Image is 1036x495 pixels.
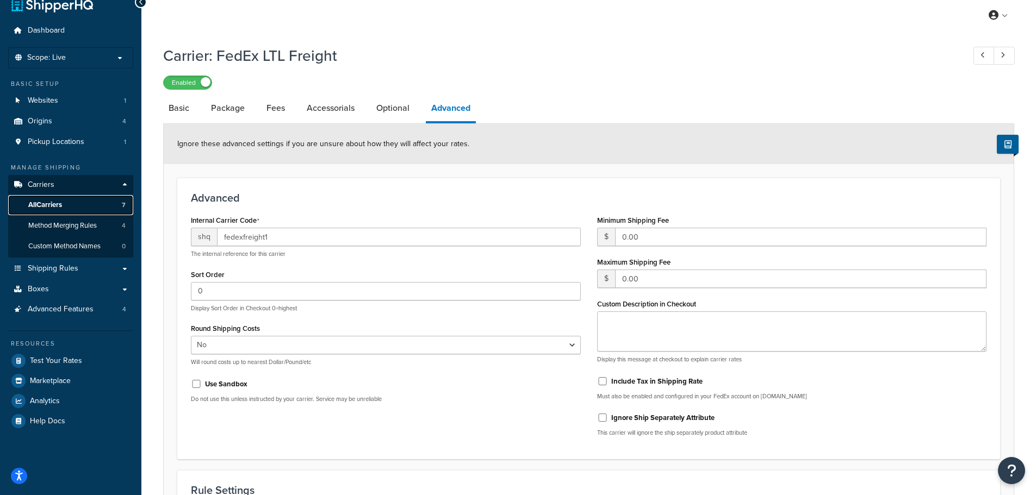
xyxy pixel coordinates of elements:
p: This carrier will ignore the ship separately product attribute [597,429,987,437]
div: Basic Setup [8,79,133,89]
a: Fees [261,95,290,121]
span: Scope: Live [27,53,66,62]
span: Analytics [30,397,60,406]
label: Maximum Shipping Fee [597,258,671,266]
a: Package [206,95,250,121]
a: Help Docs [8,411,133,431]
span: shq [191,228,217,246]
span: 1 [124,96,126,105]
a: Analytics [8,391,133,411]
span: Ignore these advanced settings if you are unsure about how they will affect your rates. [177,138,469,149]
span: 1 [124,137,126,147]
li: Websites [8,91,133,111]
span: Pickup Locations [28,137,84,147]
span: All Carriers [28,200,62,210]
span: $ [597,270,615,288]
li: Method Merging Rules [8,216,133,236]
label: Enabled [164,76,212,89]
a: Shipping Rules [8,259,133,279]
span: 7 [122,200,126,210]
a: Advanced [426,95,476,123]
span: Marketplace [30,377,71,386]
a: Basic [163,95,195,121]
div: Resources [8,339,133,348]
button: Show Help Docs [997,135,1019,154]
span: Websites [28,96,58,105]
span: Dashboard [28,26,65,35]
span: Shipping Rules [28,264,78,273]
label: Internal Carrier Code [191,216,259,225]
p: Display Sort Order in Checkout 0=highest [191,304,581,312]
span: 4 [122,117,126,126]
label: Custom Description in Checkout [597,300,696,308]
a: Next Record [994,47,1015,65]
li: Pickup Locations [8,132,133,152]
span: Carriers [28,180,54,190]
a: Origins4 [8,111,133,131]
button: Open Resource Center [998,457,1025,484]
span: 4 [122,305,126,314]
a: Dashboard [8,21,133,41]
label: Sort Order [191,271,225,279]
li: Custom Method Names [8,236,133,256]
a: Custom Method Names0 [8,236,133,256]
span: 4 [122,221,126,230]
p: Will round costs up to nearest Dollar/Pound/etc [191,358,581,366]
span: Advanced Features [28,305,94,314]
label: Include Tax in Shipping Rate [611,377,703,386]
h3: Advanced [191,192,987,204]
p: Do not use this unless instructed by your carrier. Service may be unreliable [191,395,581,403]
a: Test Your Rates [8,351,133,371]
li: Origins [8,111,133,131]
a: Marketplace [8,371,133,391]
a: Optional [371,95,415,121]
h1: Carrier: FedEx LTL Freight [163,45,953,66]
li: Carriers [8,175,133,258]
label: Round Shipping Costs [191,324,260,333]
a: Websites1 [8,91,133,111]
span: Custom Method Names [28,242,101,251]
p: The internal reference for this carrier [191,250,581,258]
span: $ [597,228,615,246]
span: Origins [28,117,52,126]
div: Manage Shipping [8,163,133,172]
a: Boxes [8,279,133,299]
li: Advanced Features [8,299,133,319]
p: Display this message at checkout to explain carrier rates [597,355,987,364]
a: Pickup Locations1 [8,132,133,152]
span: 0 [122,242,126,251]
a: AllCarriers7 [8,195,133,215]
label: Use Sandbox [205,379,247,389]
p: Must also be enabled and configured in your FedEx account on [DOMAIN_NAME] [597,392,987,400]
a: Advanced Features4 [8,299,133,319]
span: Boxes [28,285,49,294]
a: Carriers [8,175,133,195]
span: Method Merging Rules [28,221,97,230]
span: Help Docs [30,417,65,426]
label: Minimum Shipping Fee [597,216,669,224]
label: Ignore Ship Separately Attribute [611,413,715,423]
a: Previous Record [973,47,995,65]
span: Test Your Rates [30,356,82,366]
a: Accessorials [301,95,360,121]
a: Method Merging Rules4 [8,216,133,236]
